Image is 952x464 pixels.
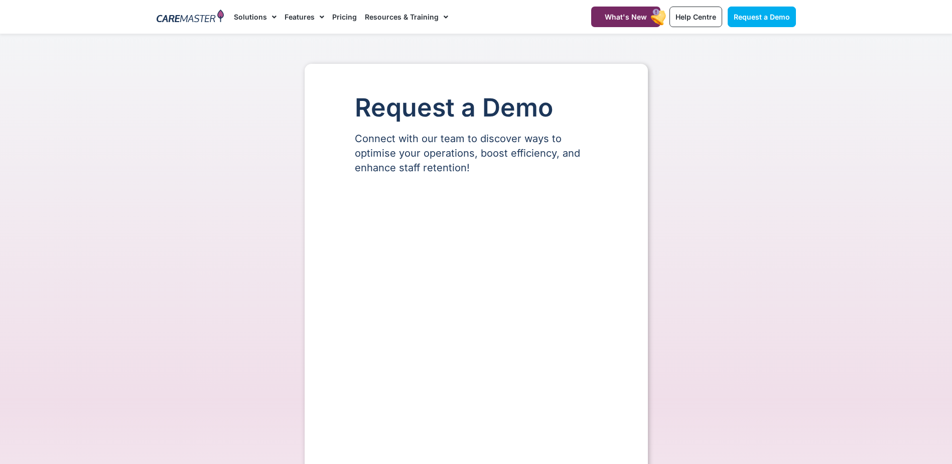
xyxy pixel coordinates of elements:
[355,94,598,122] h1: Request a Demo
[675,13,716,21] span: Help Centre
[605,13,647,21] span: What's New
[669,7,722,27] a: Help Centre
[728,7,796,27] a: Request a Demo
[355,132,598,175] p: Connect with our team to discover ways to optimise your operations, boost efficiency, and enhance...
[157,10,224,25] img: CareMaster Logo
[734,13,790,21] span: Request a Demo
[591,7,660,27] a: What's New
